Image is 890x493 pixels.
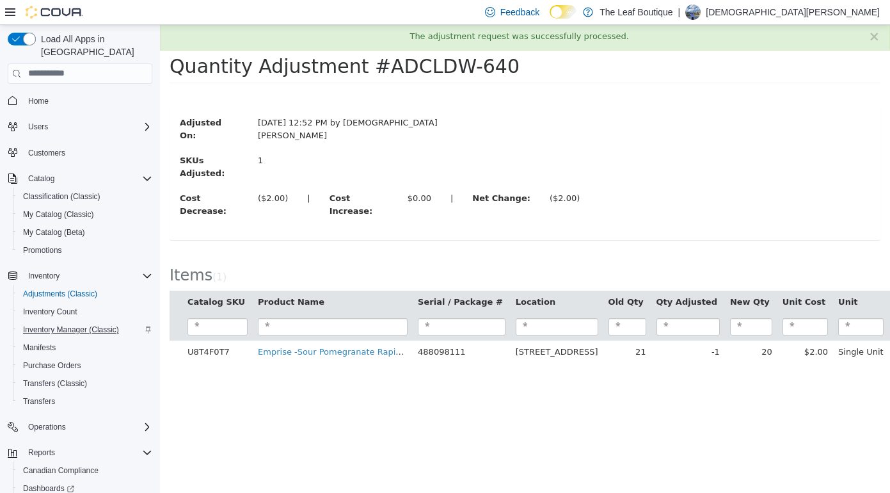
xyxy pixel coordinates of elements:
[18,207,99,222] a: My Catalog (Classic)
[23,171,60,186] button: Catalog
[18,358,152,373] span: Purchase Orders
[303,168,380,181] label: Net Change:
[26,6,83,19] img: Cova
[23,145,70,161] a: Customers
[22,316,93,339] td: U8T4F0T7
[28,422,66,432] span: Operations
[23,119,152,134] span: Users
[18,243,152,258] span: Promotions
[18,340,61,355] a: Manifests
[3,418,157,436] button: Operations
[253,316,351,339] td: 488098111
[23,343,56,353] span: Manifests
[570,271,612,284] button: New Qty
[18,286,102,302] a: Adjustments (Classic)
[18,463,104,478] a: Canadian Compliance
[3,170,157,188] button: Catalog
[356,271,398,284] button: Location
[13,375,157,392] button: Transfers (Classic)
[18,376,152,391] span: Transfers (Classic)
[13,206,157,223] button: My Catalog (Classic)
[23,465,99,476] span: Canadian Compliance
[28,271,60,281] span: Inventory
[356,323,438,332] span: [STREET_ADDRESS]
[56,247,63,259] span: 1
[497,271,560,284] button: Qty Adjusted
[23,445,152,460] span: Reports
[3,118,157,136] button: Users
[23,119,53,134] button: Users
[88,92,325,117] div: [DATE] 12:52 PM by [DEMOGRAPHIC_DATA][PERSON_NAME]
[3,143,157,162] button: Customers
[23,227,85,238] span: My Catalog (Beta)
[23,93,54,109] a: Home
[28,271,88,284] button: Catalog SKU
[23,378,87,389] span: Transfers (Classic)
[18,322,152,337] span: Inventory Manager (Classic)
[23,307,77,317] span: Inventory Count
[678,4,681,20] p: |
[18,394,60,409] a: Transfers
[98,323,349,332] a: Emprise -Sour Pomegranate Rapid Acting Adv Nano - 2x5mg
[18,322,124,337] a: Inventory Manager (Classic)
[23,209,94,220] span: My Catalog (Classic)
[18,207,152,222] span: My Catalog (Classic)
[13,188,157,206] button: Classification (Classic)
[3,267,157,285] button: Inventory
[23,360,81,371] span: Purchase Orders
[10,130,88,155] label: SKUs Adjusted:
[617,316,673,339] td: $2.00
[443,316,491,339] td: 21
[23,268,65,284] button: Inventory
[13,392,157,410] button: Transfers
[673,316,729,339] td: Single Unit
[23,289,97,299] span: Adjustments (Classic)
[18,340,152,355] span: Manifests
[685,4,701,20] div: Christian Kardash
[10,242,52,260] span: Items
[98,130,197,143] div: 1
[13,241,157,259] button: Promotions
[18,304,152,319] span: Inventory Count
[28,448,55,458] span: Reports
[678,271,700,284] button: Unit
[258,271,346,284] button: Serial / Package #
[23,445,60,460] button: Reports
[13,357,157,375] button: Purchase Orders
[18,189,106,204] a: Classification (Classic)
[13,462,157,480] button: Canadian Compliance
[28,96,49,106] span: Home
[98,168,128,181] div: ($2.00)
[98,271,167,284] button: Product Name
[23,93,152,109] span: Home
[10,31,360,53] span: Quantity Adjustment #ADCLDW-640
[13,339,157,357] button: Manifests
[500,6,539,19] span: Feedback
[52,247,67,259] small: ( )
[23,171,152,186] span: Catalog
[13,321,157,339] button: Inventory Manager (Classic)
[23,191,100,202] span: Classification (Classic)
[281,168,303,181] label: |
[449,271,486,284] button: Old Qty
[36,33,152,58] span: Load All Apps in [GEOGRAPHIC_DATA]
[18,376,92,391] a: Transfers (Classic)
[390,168,420,181] div: ($2.00)
[565,316,617,339] td: 20
[3,92,157,110] button: Home
[10,168,88,193] label: Cost Decrease:
[600,4,672,20] p: The Leaf Boutique
[10,92,88,117] label: Adjusted On:
[23,325,119,335] span: Inventory Manager (Classic)
[18,394,152,409] span: Transfers
[23,419,152,435] span: Operations
[28,174,54,184] span: Catalog
[18,463,152,478] span: Canadian Compliance
[23,268,152,284] span: Inventory
[13,223,157,241] button: My Catalog (Beta)
[138,168,159,181] label: |
[13,285,157,303] button: Adjustments (Classic)
[708,6,720,19] button: ×
[23,245,62,255] span: Promotions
